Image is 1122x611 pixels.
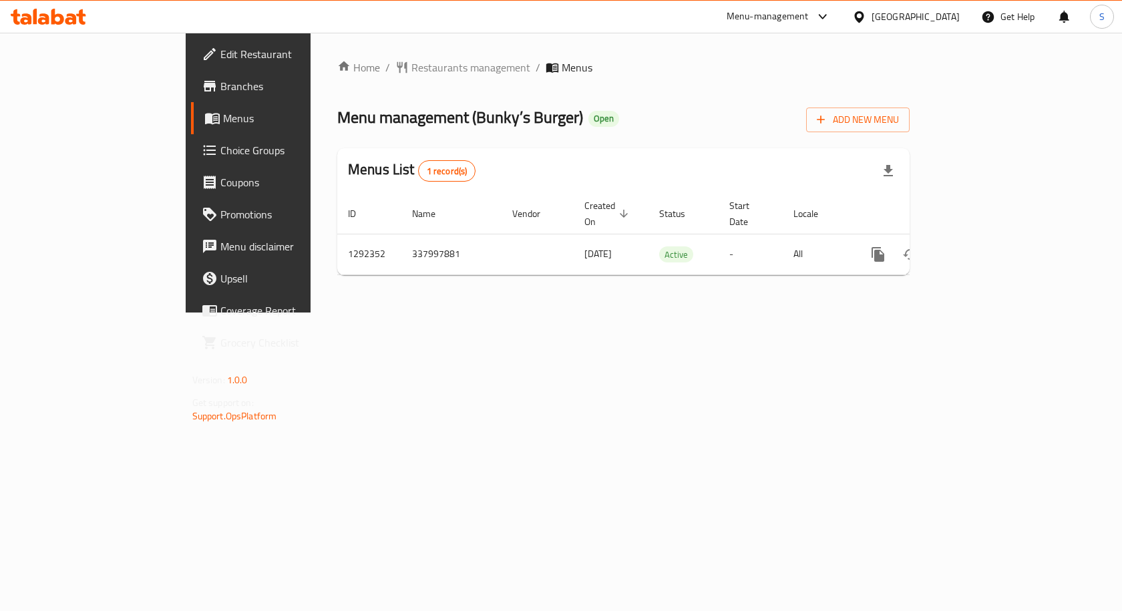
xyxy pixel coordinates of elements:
td: 337997881 [401,234,502,274]
button: more [862,238,894,270]
a: Support.OpsPlatform [192,407,277,425]
a: Coverage Report [191,294,373,327]
a: Promotions [191,198,373,230]
span: Created On [584,198,632,230]
a: Coupons [191,166,373,198]
th: Actions [852,194,1001,234]
span: [DATE] [584,245,612,262]
span: Promotions [220,206,363,222]
div: Export file [872,155,904,187]
span: Upsell [220,270,363,286]
span: Get support on: [192,394,254,411]
span: Restaurants management [411,59,530,75]
h2: Menus List [348,160,476,182]
a: Branches [191,70,373,102]
span: Choice Groups [220,142,363,158]
span: Menus [223,110,363,126]
span: ID [348,206,373,222]
span: 1.0.0 [227,371,248,389]
span: Menus [562,59,592,75]
div: Open [588,111,619,127]
span: Status [659,206,703,222]
span: Start Date [729,198,767,230]
div: Active [659,246,693,262]
span: Version: [192,371,225,389]
div: Total records count [418,160,476,182]
div: Menu-management [727,9,809,25]
li: / [385,59,390,75]
li: / [536,59,540,75]
span: Add New Menu [817,112,899,128]
div: [GEOGRAPHIC_DATA] [872,9,960,24]
span: Open [588,113,619,124]
td: - [719,234,783,274]
span: Grocery Checklist [220,335,363,351]
a: Edit Restaurant [191,38,373,70]
span: Locale [793,206,835,222]
span: Edit Restaurant [220,46,363,62]
span: Coupons [220,174,363,190]
span: Name [412,206,453,222]
a: Choice Groups [191,134,373,166]
a: Menu disclaimer [191,230,373,262]
nav: breadcrumb [337,59,910,75]
span: Active [659,247,693,262]
span: Coverage Report [220,302,363,319]
span: S [1099,9,1105,24]
span: Vendor [512,206,558,222]
span: Menu management ( Bunky’s Burger ) [337,102,583,132]
a: Upsell [191,262,373,294]
span: Branches [220,78,363,94]
span: Menu disclaimer [220,238,363,254]
a: Grocery Checklist [191,327,373,359]
a: Restaurants management [395,59,530,75]
table: enhanced table [337,194,1001,275]
button: Add New Menu [806,108,910,132]
td: All [783,234,852,274]
a: Menus [191,102,373,134]
span: 1 record(s) [419,165,476,178]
